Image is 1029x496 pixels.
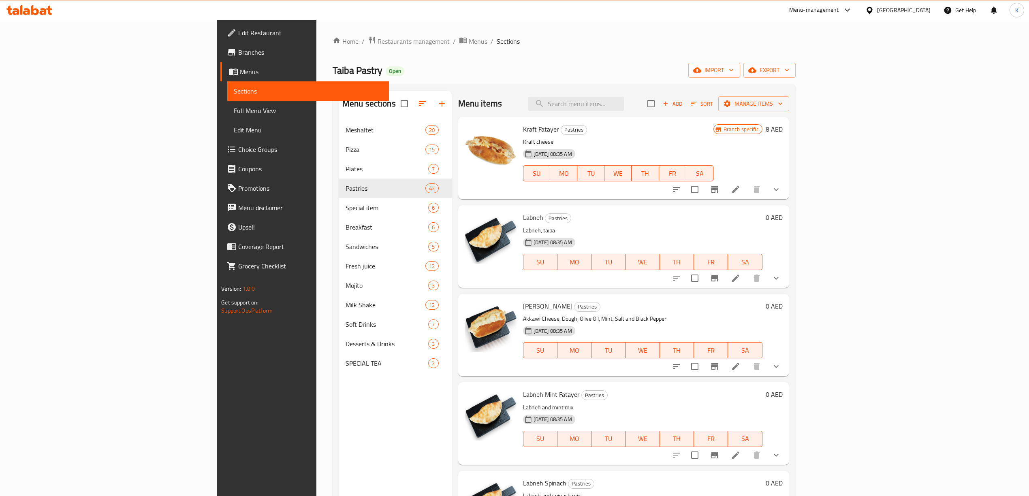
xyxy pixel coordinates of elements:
[346,300,425,310] span: Milk Shake
[697,345,725,356] span: FR
[695,65,734,75] span: import
[429,204,438,212] span: 6
[643,95,660,112] span: Select section
[465,389,517,441] img: Labneh Mint Fatayer
[690,168,710,179] span: SA
[240,67,382,77] span: Menus
[747,445,766,465] button: delete
[766,477,783,489] h6: 0 AED
[663,433,691,445] span: TH
[595,433,622,445] span: TU
[234,125,382,135] span: Edit Menu
[574,302,600,312] div: Pastries
[557,431,591,447] button: MO
[731,273,741,283] a: Edit menu item
[523,226,762,236] p: Labneh, taiba
[425,183,438,193] div: items
[426,146,438,153] span: 15
[530,327,575,335] span: [DATE] 08:35 AM
[528,97,624,111] input: search
[428,281,438,290] div: items
[346,281,429,290] span: Mojito
[629,345,656,356] span: WE
[426,262,438,270] span: 12
[339,159,452,179] div: Plates7
[766,123,783,135] h6: 8 AED
[718,96,789,111] button: Manage items
[667,445,686,465] button: sort-choices
[635,168,655,179] span: TH
[346,242,429,251] span: Sandwiches
[238,164,382,174] span: Coupons
[523,254,557,270] button: SU
[731,362,741,371] a: Edit menu item
[523,165,551,181] button: SU
[425,145,438,154] div: items
[465,300,517,352] img: Akkawi Fatayer
[346,183,425,193] span: Pastries
[663,345,691,356] span: TH
[523,477,566,489] span: Labneh Spinach
[339,276,452,295] div: Mojito3
[346,261,425,271] div: Fresh juice
[705,268,724,288] button: Branch-specific-item
[220,23,389,43] a: Edit Restaurant
[747,268,766,288] button: delete
[557,254,591,270] button: MO
[688,63,740,78] button: import
[568,479,594,488] span: Pastries
[789,5,839,15] div: Menu-management
[346,164,429,174] span: Plates
[465,123,517,175] img: Kraft Fatayer
[339,315,452,334] div: Soft Drinks7
[750,65,789,75] span: export
[545,214,571,223] span: Pastries
[530,238,575,246] span: [DATE] 08:35 AM
[428,242,438,251] div: items
[227,120,389,140] a: Edit Menu
[561,125,587,135] div: Pastries
[238,145,382,154] span: Choice Groups
[339,295,452,315] div: Milk Shake12
[425,261,438,271] div: items
[557,342,591,358] button: MO
[731,345,759,356] span: SA
[220,159,389,179] a: Coupons
[523,300,572,312] span: [PERSON_NAME]
[591,431,626,447] button: TU
[339,179,452,198] div: Pastries42
[346,222,429,232] span: Breakfast
[227,101,389,120] a: Full Menu View
[626,431,660,447] button: WE
[220,43,389,62] a: Branches
[877,6,931,15] div: [GEOGRAPHIC_DATA]
[425,300,438,310] div: items
[339,140,452,159] div: Pizza15
[339,334,452,353] div: Desserts & Drinks3
[705,180,724,199] button: Branch-specific-item
[629,433,656,445] span: WE
[346,319,429,329] span: Soft Drinks
[550,165,577,181] button: MO
[771,185,781,194] svg: Show Choices
[238,203,382,213] span: Menu disclaimer
[491,36,493,46] li: /
[220,217,389,237] a: Upsell
[339,217,452,237] div: Breakfast6
[339,120,452,140] div: Meshaltet20
[428,319,438,329] div: items
[426,126,438,134] span: 20
[368,36,450,47] a: Restaurants management
[766,212,783,223] h6: 0 AED
[771,450,781,460] svg: Show Choices
[659,165,686,181] button: FR
[581,168,601,179] span: TU
[694,254,728,270] button: FR
[346,125,425,135] div: Meshaltet
[595,345,622,356] span: TU
[581,390,608,400] div: Pastries
[604,165,632,181] button: WE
